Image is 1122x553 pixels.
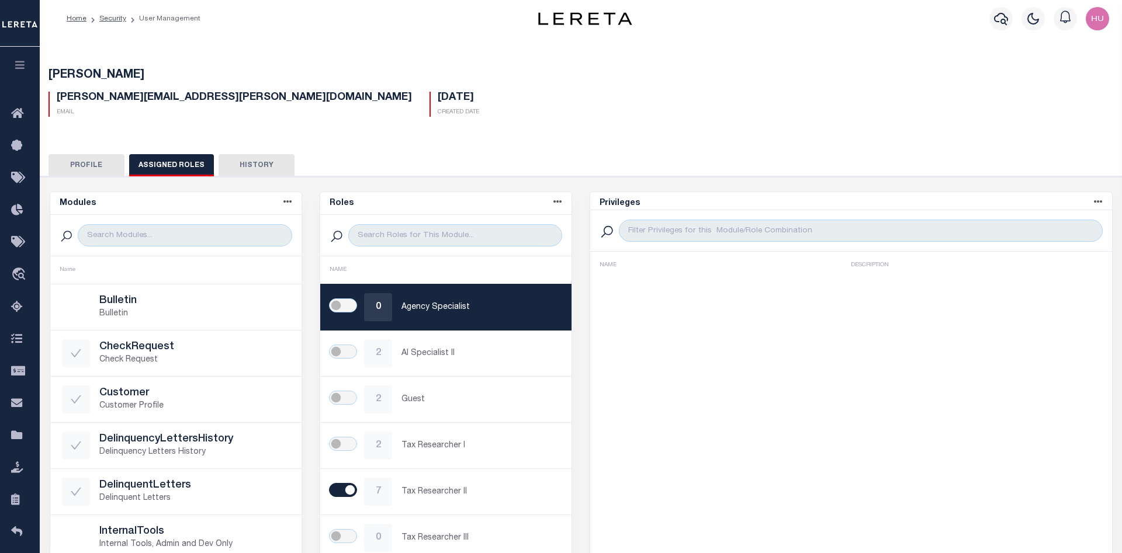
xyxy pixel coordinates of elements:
[99,341,290,354] h5: CheckRequest
[364,385,392,413] div: 2
[99,479,290,492] h5: DelinquentLetters
[57,92,412,105] h5: [PERSON_NAME][EMAIL_ADDRESS][PERSON_NAME][DOMAIN_NAME]
[364,293,392,321] div: 0
[330,199,354,208] h5: Roles
[851,261,1102,270] div: DESCRIPTION
[438,108,479,117] p: Created Date
[619,220,1103,242] input: Filter Privileges for this Module/Role Combination
[11,267,30,283] i: travel_explore
[600,199,640,208] h5: Privileges
[99,15,126,22] a: Security
[50,377,302,422] a: CustomerCustomer Profile
[538,12,632,25] img: logo-dark.svg
[50,423,302,468] a: DelinquencyLettersHistoryDelinquency Letters History
[99,433,290,446] h5: DelinquencyLettersHistory
[99,387,290,400] h5: Customer
[364,478,392,506] div: 7
[99,538,290,551] p: Internal Tools, Admin and Dev Only
[99,295,290,308] h5: Bulletin
[50,284,302,330] a: BulletinBulletin
[401,301,560,314] p: Agency Specialist
[99,400,290,412] p: Customer Profile
[348,224,563,246] input: Search Roles for This Module...
[320,331,572,376] a: 2AI Specialist II
[320,423,572,468] a: 2Tax Researcher I
[67,15,86,22] a: Home
[99,492,290,505] p: Delinquent Letters
[401,394,560,406] p: Guest
[401,486,560,498] p: Tax Researcher II
[60,199,96,208] h5: Modules
[401,347,560,360] p: AI Specialist II
[330,266,562,274] div: NAME
[78,224,292,246] input: Search Modules...
[99,446,290,458] p: Delinquency Letters History
[219,154,295,176] button: History
[438,92,479,105] h5: [DATE]
[320,469,572,514] a: 7Tax Researcher II
[129,154,214,176] button: Assigned Roles
[126,13,200,24] li: User Management
[50,469,302,514] a: DelinquentLettersDelinquent Letters
[49,69,144,81] span: [PERSON_NAME]
[600,261,851,270] div: NAME
[49,154,124,176] button: Profile
[99,354,290,366] p: Check Request
[99,526,290,538] h5: InternalTools
[364,339,392,367] div: 2
[50,331,302,376] a: CheckRequestCheck Request
[320,377,572,422] a: 2Guest
[320,284,572,330] a: 0Agency Specialist
[401,532,560,544] p: Tax Researcher III
[99,308,290,320] p: Bulletin
[60,266,292,274] div: Name
[1086,7,1109,30] img: svg+xml;base64,PHN2ZyB4bWxucz0iaHR0cDovL3d3dy53My5vcmcvMjAwMC9zdmciIHBvaW50ZXItZXZlbnRzPSJub25lIi...
[401,440,560,452] p: Tax Researcher I
[57,108,412,117] p: Email
[364,524,392,552] div: 0
[364,432,392,460] div: 2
